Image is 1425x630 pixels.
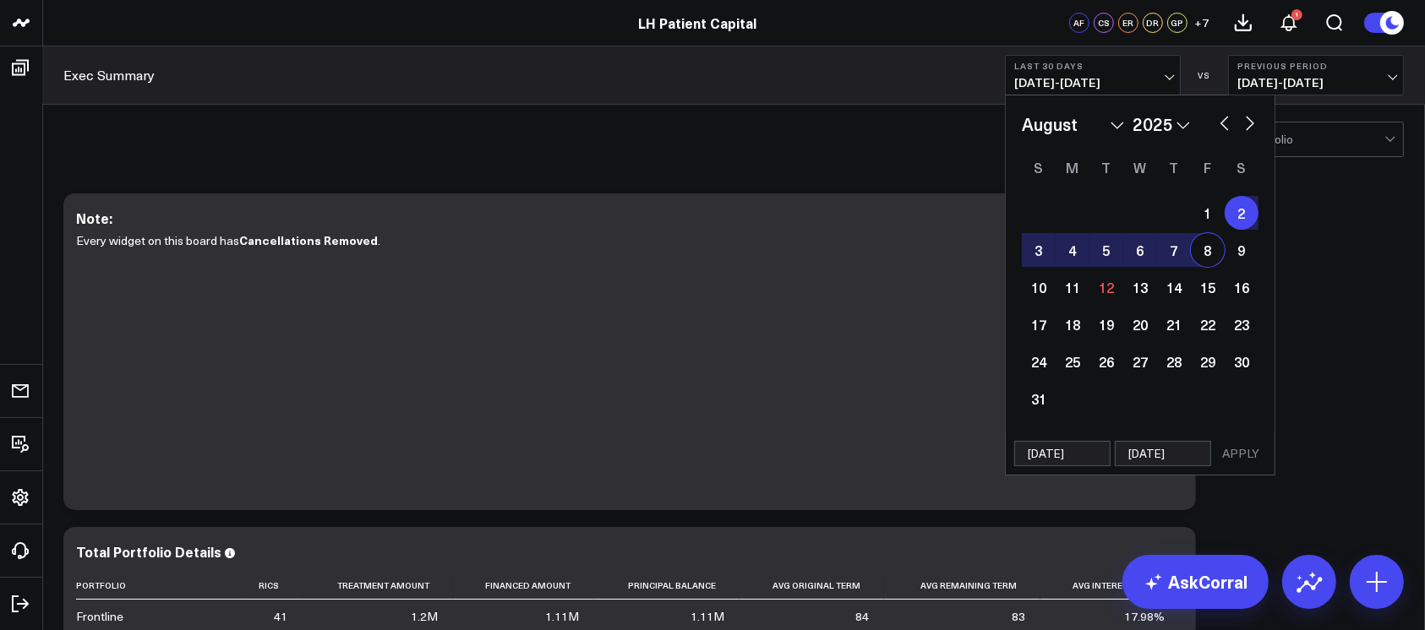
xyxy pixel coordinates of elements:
[1056,154,1089,181] div: Monday
[274,608,287,625] div: 41
[76,542,221,561] div: Total Portfolio Details
[1069,13,1089,33] div: AF
[1237,61,1395,71] b: Previous Period
[639,14,757,32] a: LH Patient Capital
[884,572,1040,600] th: Avg Remaining Term
[453,572,595,600] th: Financed Amount
[76,608,123,625] div: Frontline
[545,608,579,625] div: 1.11M
[1215,441,1266,466] button: APPLY
[239,231,378,248] b: Cancellations Removed
[1189,70,1220,80] div: VS
[1115,441,1211,466] input: mm/dd/yy
[1228,55,1404,95] button: Previous Period[DATE]-[DATE]
[594,572,740,600] th: Principal Balance
[1005,55,1181,95] button: Last 30 Days[DATE]-[DATE]
[1089,154,1123,181] div: Tuesday
[1094,13,1114,33] div: CS
[855,608,869,625] div: 84
[1143,13,1163,33] div: DR
[1040,572,1180,600] th: Avg Interest Rate
[1237,76,1395,90] span: [DATE] - [DATE]
[63,66,155,84] a: Exec Summary
[1225,154,1258,181] div: Saturday
[1124,608,1165,625] div: 17.98%
[1122,555,1269,609] a: AskCorral
[1195,17,1209,29] span: + 7
[1157,154,1191,181] div: Thursday
[691,608,724,625] div: 1.11M
[1291,9,1302,20] div: 1
[1123,154,1157,181] div: Wednesday
[740,572,885,600] th: Avg Original Term
[76,209,112,227] div: Note:
[411,608,438,625] div: 1.2M
[1014,441,1111,466] input: mm/dd/yy
[1014,61,1171,71] b: Last 30 Days
[76,572,245,600] th: Portfolio
[5,589,37,619] a: Log Out
[1012,608,1025,625] div: 83
[1014,76,1171,90] span: [DATE] - [DATE]
[303,572,453,600] th: Treatment Amount
[76,230,1183,493] div: Every widget on this board has .
[245,572,303,600] th: Rics
[1167,13,1187,33] div: GP
[1191,154,1225,181] div: Friday
[1192,13,1212,33] button: +7
[1022,154,1056,181] div: Sunday
[1118,13,1138,33] div: ER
